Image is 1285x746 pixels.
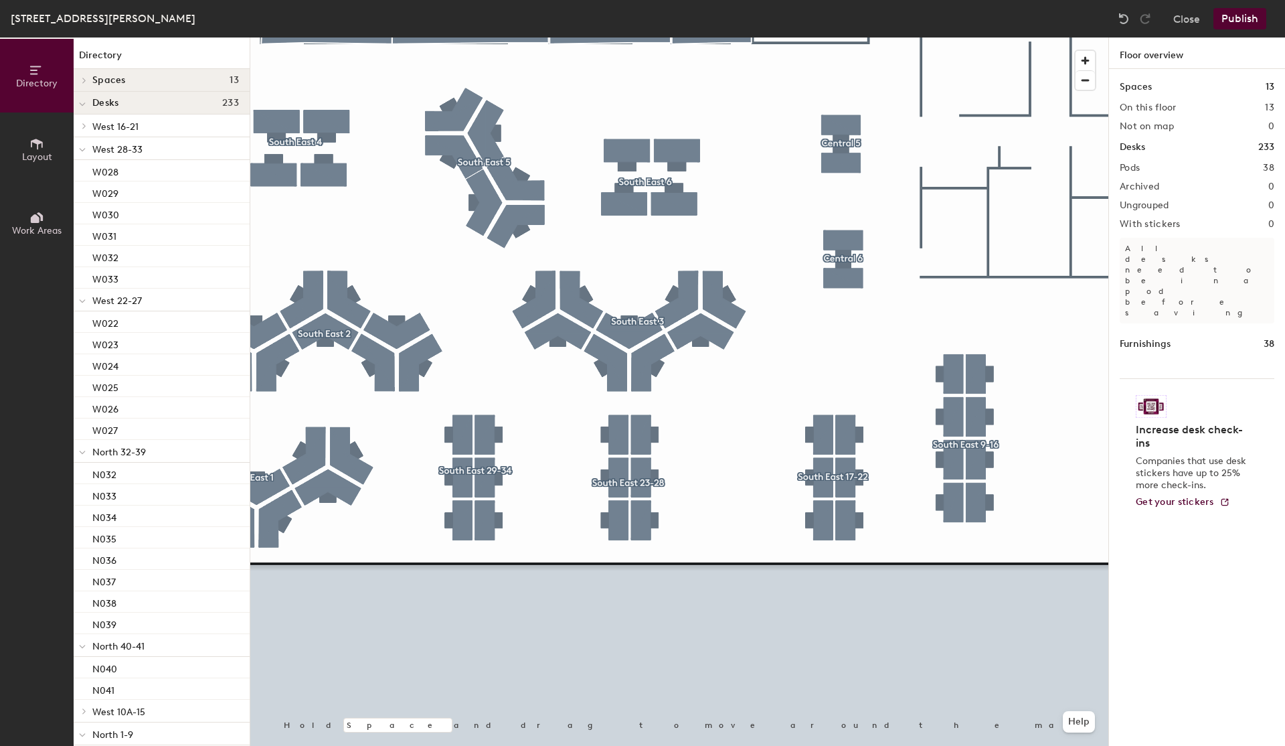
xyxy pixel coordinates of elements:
span: North 1-9 [92,729,133,741]
a: Get your stickers [1136,497,1230,508]
span: Desks [92,98,118,108]
p: W024 [92,357,118,372]
h2: 0 [1268,181,1274,192]
span: West 22-27 [92,295,142,307]
div: [STREET_ADDRESS][PERSON_NAME] [11,10,195,27]
h2: 0 [1268,200,1274,211]
p: W030 [92,206,119,221]
p: Companies that use desk stickers have up to 25% more check-ins. [1136,455,1250,492]
h1: 38 [1264,337,1274,352]
h4: Increase desk check-ins [1136,423,1250,450]
h2: 0 [1268,121,1274,132]
h1: Spaces [1120,80,1152,94]
h2: Ungrouped [1120,200,1169,211]
span: 233 [222,98,239,108]
p: All desks need to be in a pod before saving [1120,238,1274,323]
p: N041 [92,681,114,696]
p: N037 [92,573,116,588]
p: N033 [92,487,116,502]
button: Close [1173,8,1200,29]
h2: Not on map [1120,121,1174,132]
p: N036 [92,551,116,567]
h2: 38 [1263,163,1274,173]
span: West 10A-15 [92,706,145,718]
span: Get your stickers [1136,496,1214,508]
img: Redo [1138,12,1152,25]
h1: Desks [1120,140,1145,155]
span: Layout [22,151,52,163]
h1: Floor overview [1109,38,1285,69]
span: Work Areas [12,225,62,236]
h1: 13 [1266,80,1274,94]
span: 13 [230,75,239,86]
span: Spaces [92,75,126,86]
p: W025 [92,378,118,394]
h2: Archived [1120,181,1159,192]
span: Directory [16,78,58,89]
p: W023 [92,335,118,351]
span: West 16-21 [92,121,139,133]
h2: Pods [1120,163,1140,173]
p: W033 [92,270,118,285]
button: Publish [1213,8,1266,29]
h2: On this floor [1120,102,1177,113]
span: West 28-33 [92,144,143,155]
p: N032 [92,465,116,481]
h2: 13 [1265,102,1274,113]
h2: With stickers [1120,219,1181,230]
p: N040 [92,660,117,675]
p: W032 [92,248,118,264]
button: Help [1063,711,1095,733]
img: Undo [1117,12,1130,25]
p: W031 [92,227,116,242]
span: North 32-39 [92,447,146,458]
h2: 0 [1268,219,1274,230]
p: N035 [92,530,116,545]
p: W029 [92,184,118,200]
p: N034 [92,508,116,524]
p: N038 [92,594,116,609]
p: N039 [92,615,116,631]
h1: 233 [1258,140,1274,155]
span: North 40-41 [92,641,145,652]
h1: Directory [74,48,250,69]
p: W028 [92,163,118,178]
p: W027 [92,421,118,437]
h1: Furnishings [1120,337,1171,352]
p: W022 [92,314,118,329]
img: Sticker logo [1136,395,1167,418]
p: W026 [92,400,118,415]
